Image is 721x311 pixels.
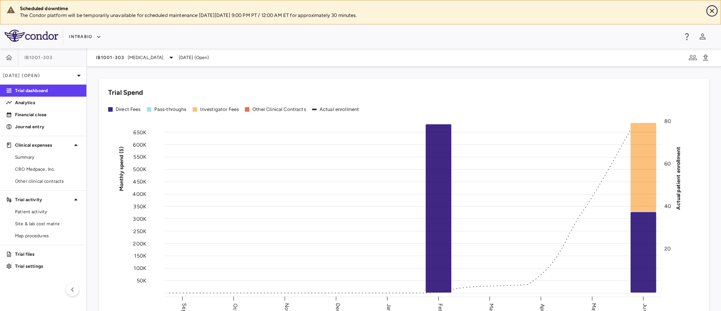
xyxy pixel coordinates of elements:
p: Trial files [15,251,80,258]
h6: Trial Spend [108,88,143,98]
tspan: 350K [133,203,146,209]
button: IntraBio [69,31,101,43]
div: Scheduled downtime [20,5,700,12]
div: Actual enrollment [320,106,359,113]
span: CRO Medpace, Inc. [15,166,80,173]
p: Trial activity [15,196,71,203]
div: Other Clinical Contracts [252,106,306,113]
tspan: 450K [133,179,146,185]
p: Trial dashboard [15,87,80,94]
tspan: 550K [133,154,146,160]
span: Other clinical contracts [15,178,80,185]
tspan: 60 [664,161,671,167]
img: logo-full-SnFGN8VE.png [5,30,58,42]
span: Site & lab cost matrix [15,220,80,227]
tspan: 650K [133,129,146,135]
tspan: 80 [664,118,671,124]
div: Investigator Fees [200,106,239,113]
button: Close [706,5,718,17]
p: [DATE] (Open) [3,72,74,79]
tspan: 250K [133,228,146,234]
span: [DATE] (Open) [179,54,209,61]
tspan: 50K [137,278,146,284]
span: Map procedures [15,232,80,239]
div: Direct Fees [116,106,141,113]
div: Pass-throughs [154,106,187,113]
p: Analytics [15,99,80,106]
tspan: 300K [133,215,146,222]
tspan: 500K [133,166,146,173]
span: Patient activity [15,208,80,215]
tspan: 20 [664,246,671,252]
span: Summary [15,154,80,161]
p: The Condor platform will be temporarily unavailable for scheduled maintenance [DATE][DATE] 9:00 P... [20,12,700,19]
span: [MEDICAL_DATA] [128,54,164,61]
tspan: 100K [134,265,146,272]
tspan: Monthly spend ($) [118,146,125,191]
tspan: 600K [133,141,146,148]
p: Journal entry [15,123,80,130]
p: Financial close [15,111,80,118]
tspan: Actual patient enrollment [675,146,682,209]
span: IB1001-303 [96,55,125,61]
span: IB1001-303 [24,55,53,61]
tspan: 150K [134,253,146,259]
tspan: 200K [133,240,146,247]
tspan: 40 [664,203,671,209]
p: Clinical expenses [15,142,71,149]
p: Trial settings [15,263,80,270]
tspan: 400K [133,191,146,197]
